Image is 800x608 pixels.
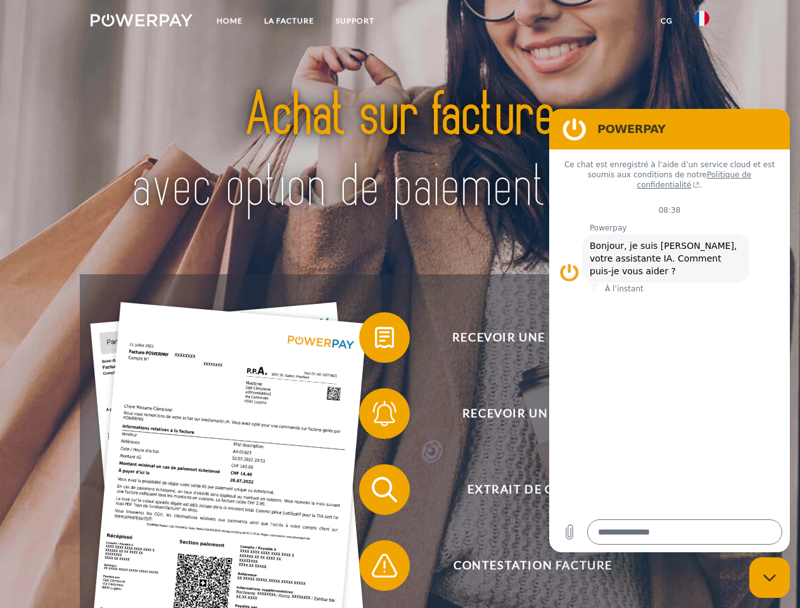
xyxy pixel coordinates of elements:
[378,312,688,363] span: Recevoir une facture ?
[549,109,790,552] iframe: Fenêtre de messagerie
[253,9,325,32] a: LA FACTURE
[359,540,689,591] button: Contestation Facture
[359,312,689,363] button: Recevoir une facture ?
[91,14,193,27] img: logo-powerpay-white.svg
[206,9,253,32] a: Home
[121,61,679,243] img: title-powerpay_fr.svg
[369,398,400,429] img: qb_bell.svg
[749,557,790,598] iframe: Bouton de lancement de la fenêtre de messagerie, conversation en cours
[378,540,688,591] span: Contestation Facture
[650,9,683,32] a: CG
[359,388,689,439] button: Recevoir un rappel?
[378,388,688,439] span: Recevoir un rappel?
[694,11,709,26] img: fr
[369,322,400,353] img: qb_bill.svg
[369,474,400,505] img: qb_search.svg
[359,464,689,515] button: Extrait de compte
[378,464,688,515] span: Extrait de compte
[369,550,400,581] img: qb_warning.svg
[325,9,385,32] a: Support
